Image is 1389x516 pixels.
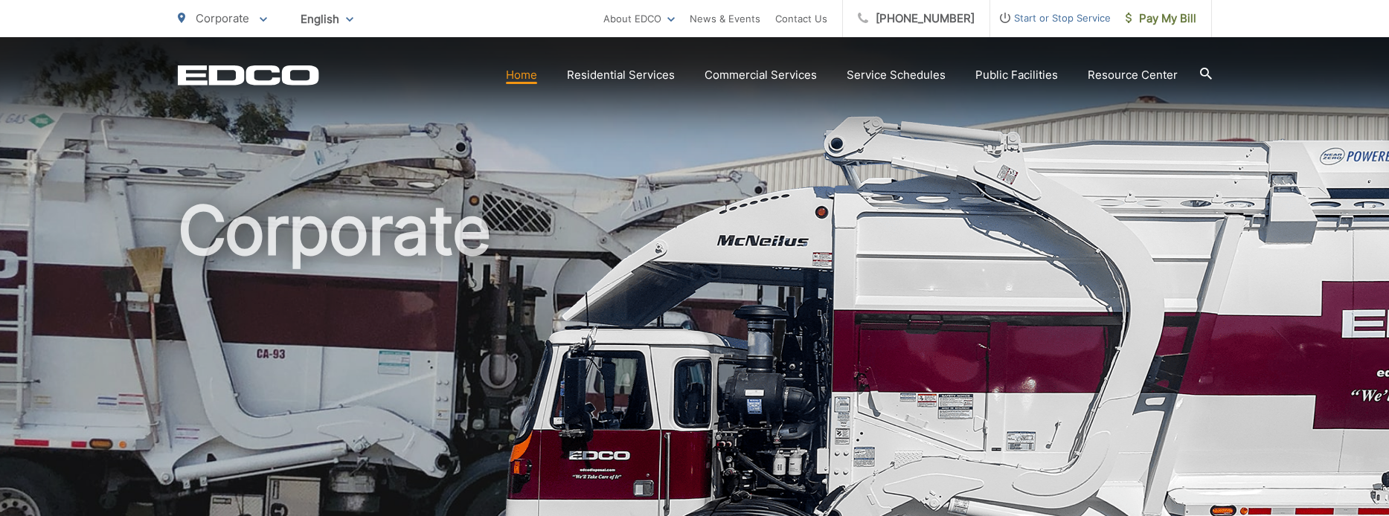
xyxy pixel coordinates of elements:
a: Contact Us [775,10,827,28]
a: Residential Services [567,66,675,84]
a: Commercial Services [705,66,817,84]
span: Corporate [196,11,249,25]
a: Public Facilities [975,66,1058,84]
a: Resource Center [1088,66,1178,84]
span: Pay My Bill [1126,10,1196,28]
a: About EDCO [603,10,675,28]
a: Home [506,66,537,84]
a: Service Schedules [847,66,946,84]
a: EDCD logo. Return to the homepage. [178,65,319,86]
a: News & Events [690,10,760,28]
span: English [289,6,365,32]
